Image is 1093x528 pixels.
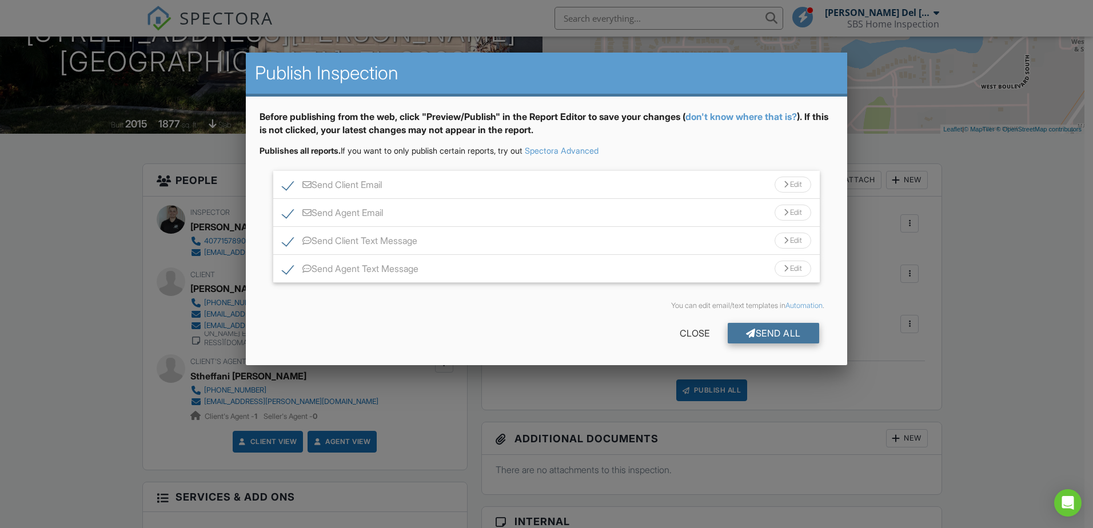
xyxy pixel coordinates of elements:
[685,111,797,122] a: don't know where that is?
[282,179,382,194] label: Send Client Email
[269,301,824,310] div: You can edit email/text templates in .
[661,323,728,343] div: Close
[775,205,811,221] div: Edit
[260,146,522,155] span: If you want to only publish certain reports, try out
[260,146,341,155] strong: Publishes all reports.
[728,323,819,343] div: Send All
[1054,489,1082,517] div: Open Intercom Messenger
[255,62,838,85] h2: Publish Inspection
[282,235,417,250] label: Send Client Text Message
[775,261,811,277] div: Edit
[282,207,383,222] label: Send Agent Email
[785,301,823,310] a: Automation
[775,233,811,249] div: Edit
[775,177,811,193] div: Edit
[282,263,418,278] label: Send Agent Text Message
[260,110,833,145] div: Before publishing from the web, click "Preview/Publish" in the Report Editor to save your changes...
[525,146,599,155] a: Spectora Advanced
